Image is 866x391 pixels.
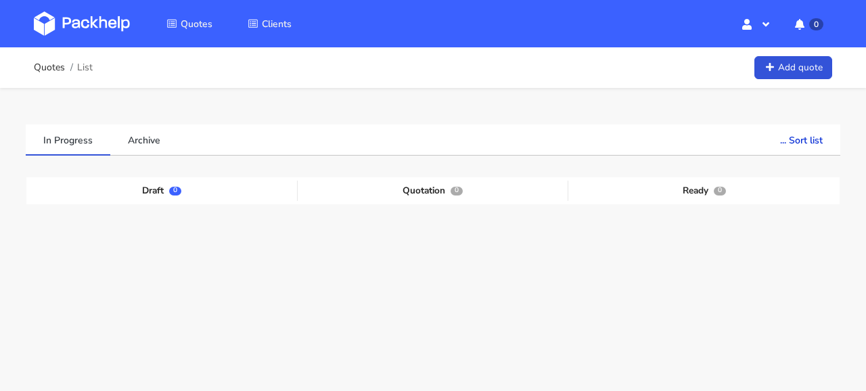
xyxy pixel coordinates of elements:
span: Quotes [181,18,212,30]
a: In Progress [26,124,110,154]
a: Clients [231,11,308,36]
span: 0 [451,187,463,195]
button: ... Sort list [762,124,840,154]
span: 0 [714,187,726,195]
a: Add quote [754,56,832,80]
div: Draft [26,181,298,201]
nav: breadcrumb [34,54,93,81]
span: 0 [809,18,823,30]
img: Dashboard [34,11,130,36]
span: Clients [262,18,292,30]
button: 0 [784,11,832,36]
span: List [77,62,93,73]
a: Quotes [150,11,229,36]
span: 0 [169,187,181,195]
a: Quotes [34,62,65,73]
div: Quotation [298,181,569,201]
a: Archive [110,124,178,154]
div: Ready [568,181,840,201]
